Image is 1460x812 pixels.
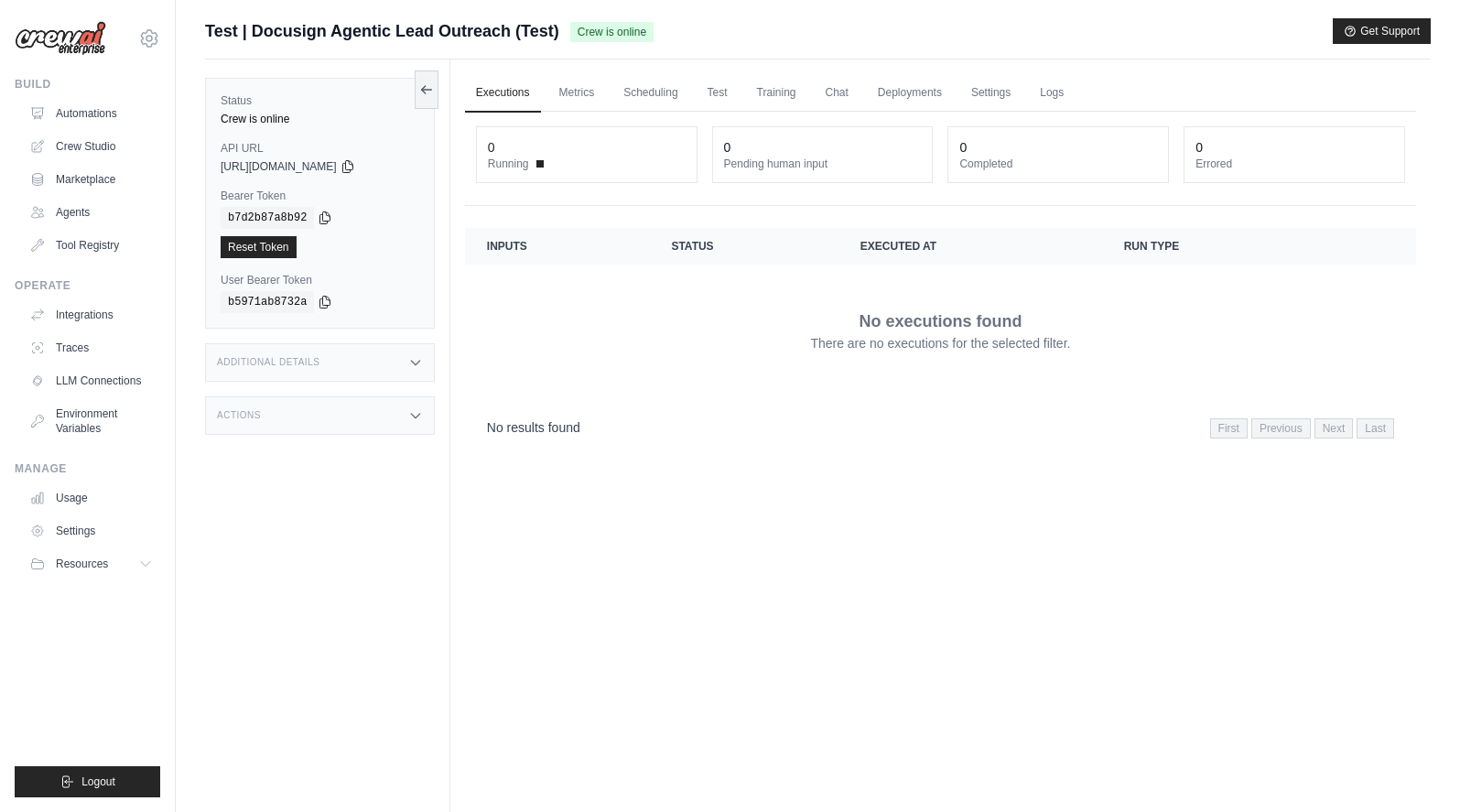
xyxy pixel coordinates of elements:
[15,21,106,56] img: Logo
[22,516,160,546] a: Settings
[1029,74,1075,113] a: Logs
[488,138,495,157] div: 0
[22,165,160,194] a: Marketplace
[465,74,541,113] a: Executions
[465,228,650,265] th: Inputs
[838,228,1102,265] th: Executed at
[221,273,419,287] label: User Bearer Token
[217,410,261,421] h3: Actions
[221,141,419,156] label: API URL
[22,231,160,260] a: Tool Registry
[205,18,559,44] span: Test | Docusign Agentic Lead Outreach (Test)
[1314,418,1354,438] span: Next
[81,774,115,789] span: Logout
[22,483,160,513] a: Usage
[56,557,108,571] span: Resources
[15,77,160,92] div: Build
[1333,18,1431,44] button: Get Support
[22,366,160,395] a: LLM Connections
[22,399,160,443] a: Environment Variables
[724,138,731,157] div: 0
[217,357,319,368] h3: Additional Details
[746,74,807,113] a: Training
[487,418,580,437] p: No results found
[465,404,1416,450] nav: Pagination
[548,74,606,113] a: Metrics
[1251,418,1311,438] span: Previous
[960,74,1022,113] a: Settings
[1210,418,1248,438] span: First
[724,157,922,171] dt: Pending human input
[1102,228,1320,265] th: Run Type
[570,22,654,42] span: Crew is online
[221,112,419,126] div: Crew is online
[221,93,419,108] label: Status
[815,74,860,113] a: Chat
[22,99,160,128] a: Automations
[221,207,314,229] code: b7d2b87a8b92
[488,157,529,171] span: Running
[959,157,1157,171] dt: Completed
[1210,418,1394,438] nav: Pagination
[15,278,160,293] div: Operate
[697,74,739,113] a: Test
[221,291,314,313] code: b5971ab8732a
[221,236,297,258] a: Reset Token
[221,159,337,174] span: [URL][DOMAIN_NAME]
[22,198,160,227] a: Agents
[810,334,1070,352] p: There are no executions for the selected filter.
[15,766,160,797] button: Logout
[649,228,838,265] th: Status
[612,74,688,113] a: Scheduling
[221,189,419,203] label: Bearer Token
[22,549,160,579] button: Resources
[867,74,953,113] a: Deployments
[22,333,160,363] a: Traces
[959,138,967,157] div: 0
[465,228,1416,450] section: Crew executions table
[1195,138,1203,157] div: 0
[1357,418,1394,438] span: Last
[22,132,160,161] a: Crew Studio
[859,309,1022,334] p: No executions found
[1195,157,1393,171] dt: Errored
[15,461,160,476] div: Manage
[22,300,160,330] a: Integrations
